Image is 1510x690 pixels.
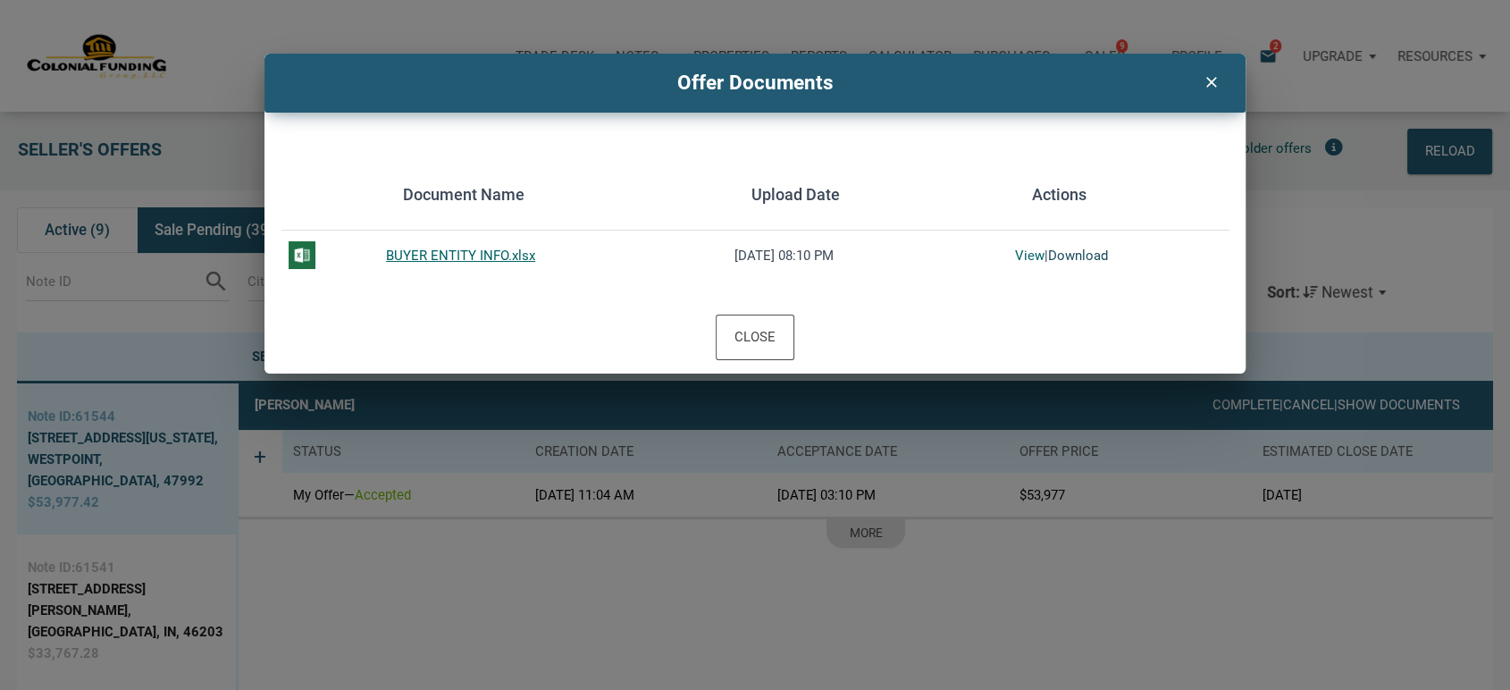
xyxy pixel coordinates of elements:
a: BUYER ENTITY INFO.xlsx [386,248,535,264]
button: Close [716,315,794,360]
div: [DATE] 08:10 PM [734,248,1001,264]
a: View [1015,248,1044,264]
div: | [1015,248,1222,264]
img: excel.png [289,241,316,269]
a: Download [1048,248,1108,264]
div: Close [734,324,776,351]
